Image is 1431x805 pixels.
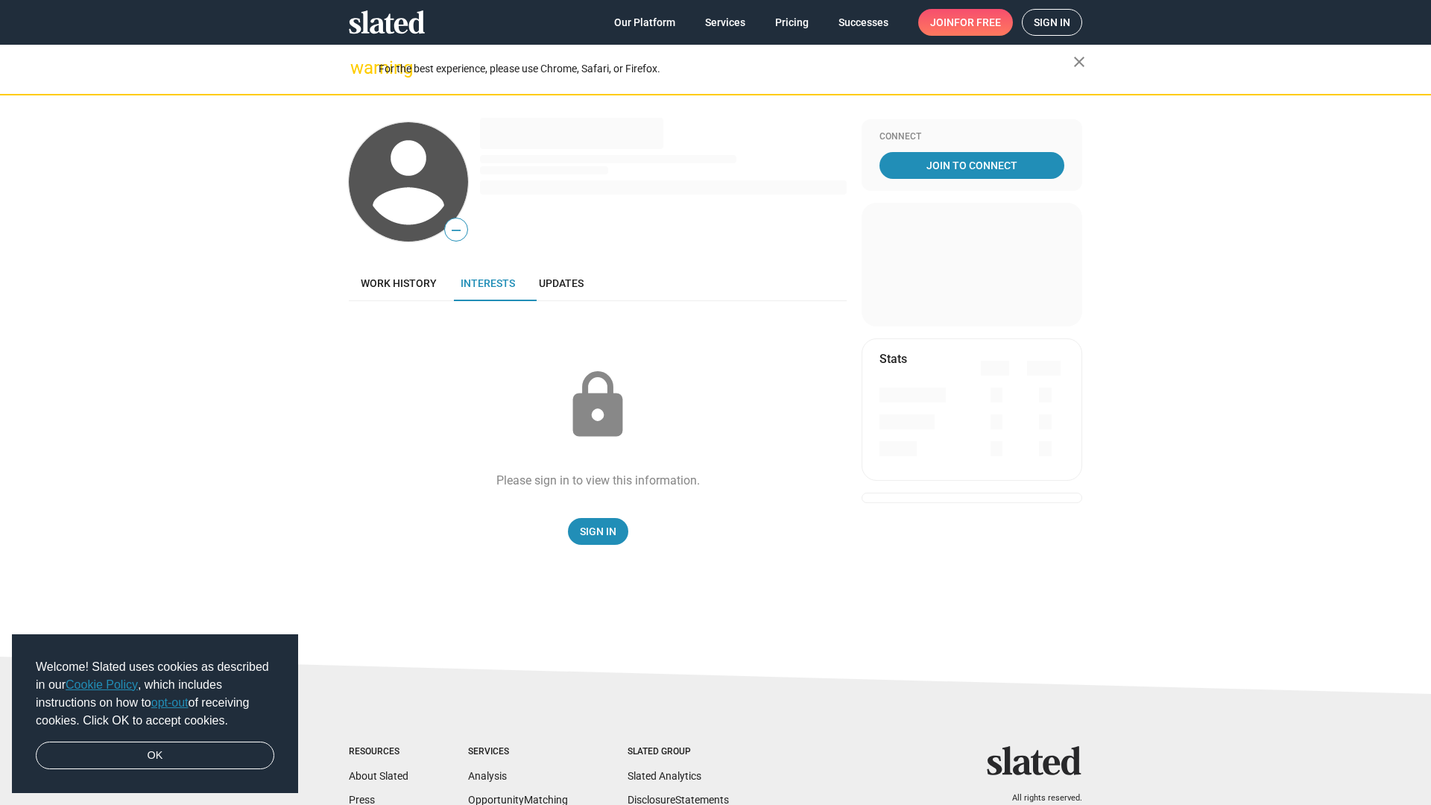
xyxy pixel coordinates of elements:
span: Our Platform [614,9,675,36]
mat-icon: close [1070,53,1088,71]
div: cookieconsent [12,634,298,794]
span: Sign In [580,518,616,545]
mat-icon: warning [350,59,368,77]
span: Sign in [1034,10,1070,35]
a: Updates [527,265,596,301]
mat-icon: lock [560,368,635,443]
a: Our Platform [602,9,687,36]
a: Sign In [568,518,628,545]
span: — [445,221,467,240]
span: Join To Connect [882,152,1061,179]
div: Services [468,746,568,758]
mat-card-title: Stats [879,351,907,367]
a: Joinfor free [918,9,1013,36]
a: Pricing [763,9,821,36]
a: Sign in [1022,9,1082,36]
div: Slated Group [628,746,729,758]
span: Interests [461,277,515,289]
span: Join [930,9,1001,36]
a: Work history [349,265,449,301]
div: Connect [879,131,1064,143]
a: Analysis [468,770,507,782]
span: Pricing [775,9,809,36]
a: opt-out [151,696,189,709]
a: dismiss cookie message [36,742,274,770]
a: Slated Analytics [628,770,701,782]
span: Work history [361,277,437,289]
a: Cookie Policy [66,678,138,691]
span: Welcome! Slated uses cookies as described in our , which includes instructions on how to of recei... [36,658,274,730]
a: Successes [827,9,900,36]
span: for free [954,9,1001,36]
a: Join To Connect [879,152,1064,179]
span: Services [705,9,745,36]
div: Please sign in to view this information. [496,473,700,488]
div: For the best experience, please use Chrome, Safari, or Firefox. [379,59,1073,79]
div: Resources [349,746,408,758]
span: Updates [539,277,584,289]
a: Services [693,9,757,36]
span: Successes [838,9,888,36]
a: Interests [449,265,527,301]
a: About Slated [349,770,408,782]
